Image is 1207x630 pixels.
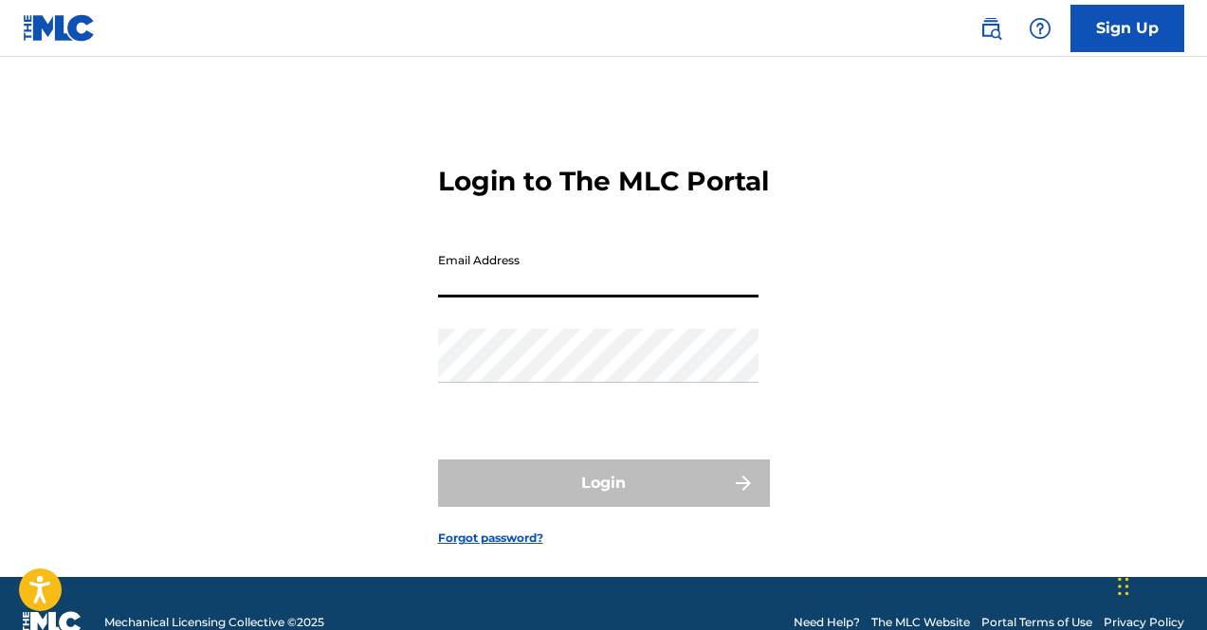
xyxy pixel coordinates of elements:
img: MLC Logo [23,14,96,42]
div: Drag [1118,558,1129,615]
iframe: Chat Widget [1112,539,1207,630]
h3: Login to The MLC Portal [438,165,769,198]
img: help [1029,17,1052,40]
div: Help [1021,9,1059,47]
img: search [979,17,1002,40]
a: Sign Up [1070,5,1184,52]
a: Forgot password? [438,530,543,547]
a: Public Search [972,9,1010,47]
